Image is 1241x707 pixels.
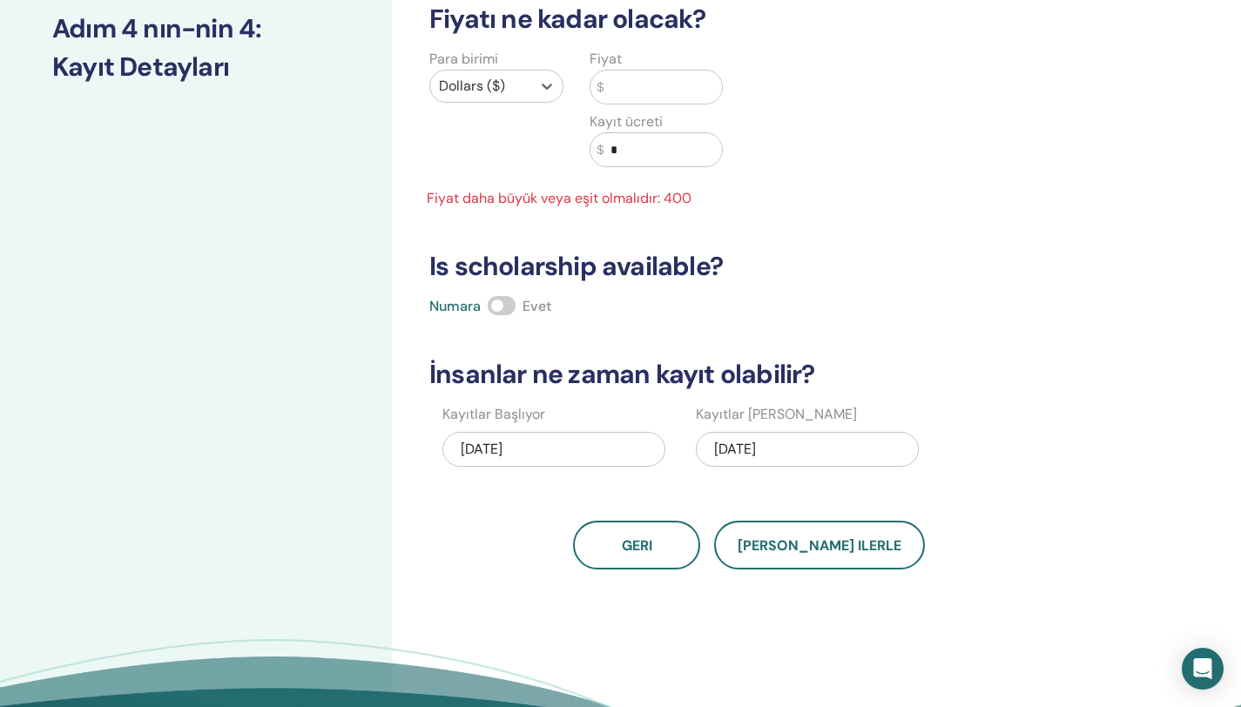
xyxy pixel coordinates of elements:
label: Kayıtlar [PERSON_NAME] [696,404,857,425]
span: Evet [523,297,551,315]
span: $ [597,141,604,159]
h3: Kayıt Detayları [52,51,340,83]
span: [PERSON_NAME] ilerle [738,536,901,555]
span: Fiyat daha büyük veya eşit olmalıdır: 400 [416,188,736,209]
button: Geri [573,521,700,569]
label: Kayıtlar Başlıyor [442,404,545,425]
span: $ [597,78,604,97]
h3: İnsanlar ne zaman kayıt olabilir? [419,359,1079,390]
h3: Is scholarship available? [419,251,1079,282]
h3: Fiyatı ne kadar olacak? [419,3,1079,35]
button: [PERSON_NAME] ilerle [714,521,925,569]
span: Geri [622,536,652,555]
div: [DATE] [696,432,919,467]
label: Kayıt ücreti [590,111,663,132]
div: [DATE] [442,432,665,467]
label: Para birimi [429,49,498,70]
div: Open Intercom Messenger [1182,648,1224,690]
label: Fiyat [590,49,622,70]
h3: Adım 4 nın-nin 4 : [52,13,340,44]
span: Numara [429,297,481,315]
